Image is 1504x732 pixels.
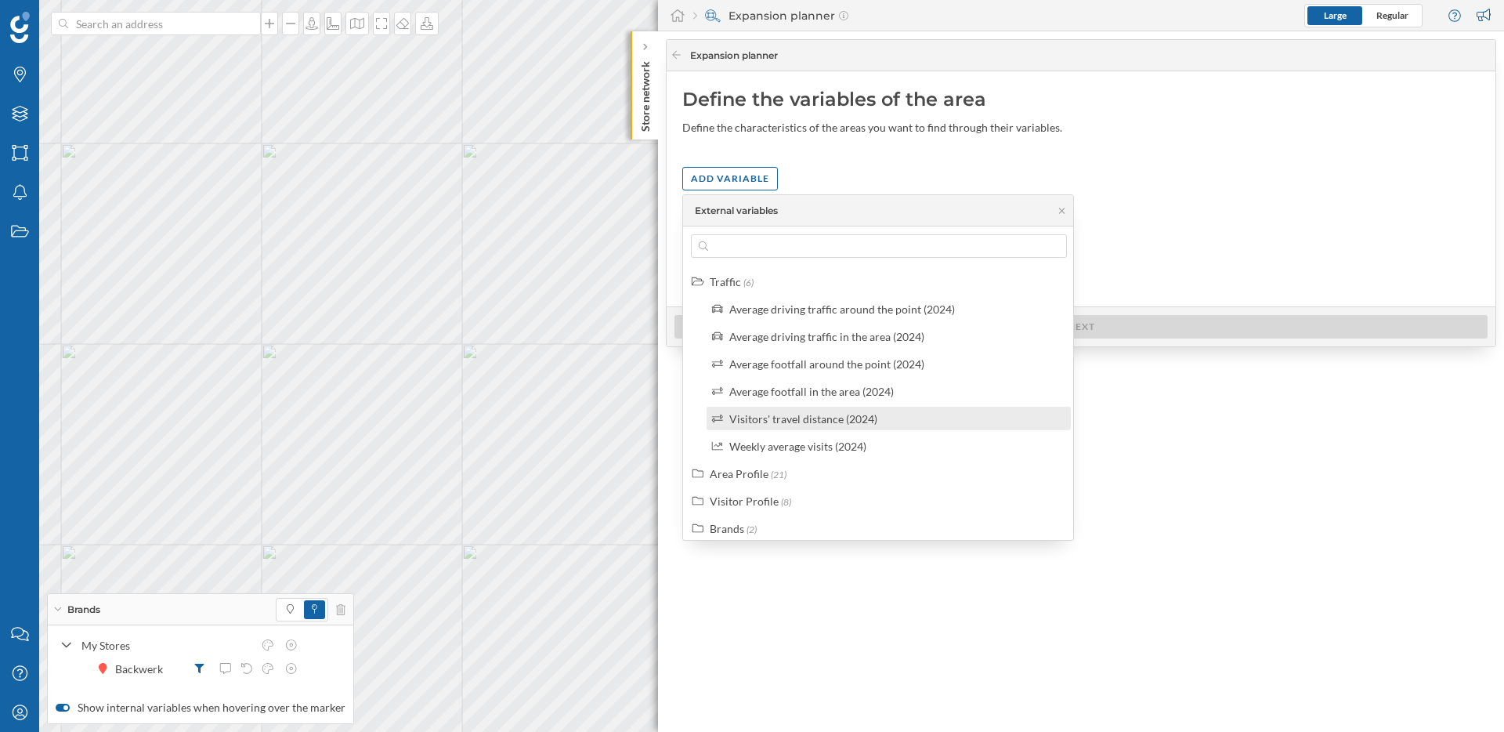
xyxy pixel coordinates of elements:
div: Visitor Profile [710,495,779,508]
div: Weekly average visits (2024) [729,440,866,453]
div: Area Profile [710,467,768,480]
div: My Stores [81,637,252,654]
div: Brands [710,522,744,535]
div: Average footfall in the area (2024) [729,385,894,398]
p: Store network [638,55,653,132]
span: Expansion planner [690,49,778,63]
div: Average driving traffic around the point (2024) [729,303,955,316]
span: (21) [771,469,786,480]
span: Support [33,11,89,25]
div: Define the variables of the area [682,87,1480,112]
span: (6) [743,277,754,288]
span: (2) [747,524,757,535]
span: Large [1324,9,1347,21]
div: Backwerk [115,661,171,677]
span: Regular [1376,9,1408,21]
div: Traffic [710,275,741,288]
img: search-areas.svg [705,8,721,24]
img: Geoblink Logo [10,12,30,43]
label: Show internal variables when hovering over the marker [56,700,345,716]
span: (8) [781,496,791,508]
div: External variables [695,204,778,218]
p: Add at least one variable to continue [682,206,1480,218]
div: Visitors' travel distance (2024) [729,412,877,426]
span: Brands [67,603,100,617]
div: Average driving traffic in the area (2024) [729,330,924,343]
div: Expansion planner [693,8,848,24]
div: Average footfall around the point (2024) [729,357,924,371]
div: Define the characteristics of the areas you want to find through their variables. [682,120,1090,136]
